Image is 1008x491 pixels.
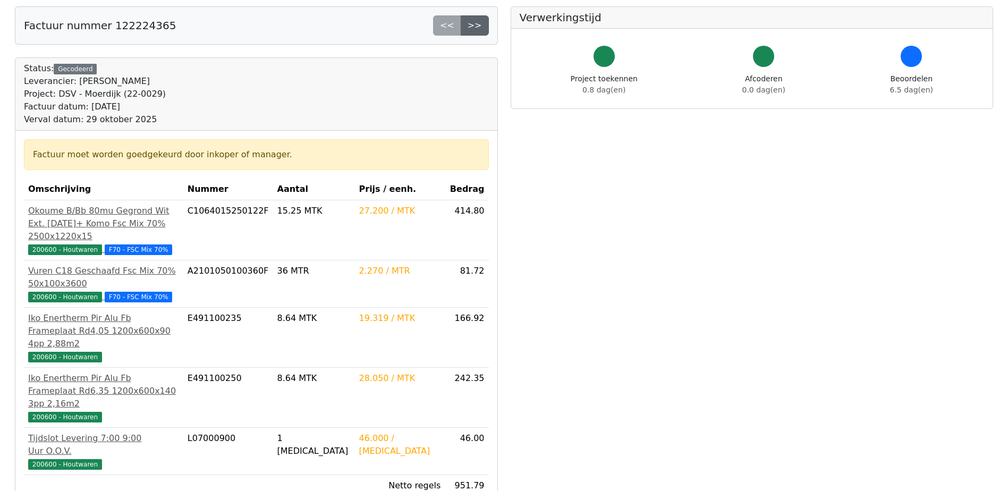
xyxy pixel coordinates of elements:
[24,62,166,126] div: Status:
[28,432,179,470] a: Tijdslot Levering 7:00 9:00 Uur O.O.V.200600 - Houtwaren
[24,100,166,113] div: Factuur datum: [DATE]
[277,372,351,385] div: 8.64 MTK
[105,244,173,255] span: F70 - FSC Mix 70%
[445,179,488,200] th: Bedrag
[277,205,351,217] div: 15.25 MTK
[28,205,179,256] a: Okoume B/Bb 80mu Gegrond Wit Ext. [DATE]+ Komo Fsc Mix 70% 2500x1220x15200600 - Houtwaren F70 - F...
[105,292,173,302] span: F70 - FSC Mix 70%
[28,352,102,362] span: 200600 - Houtwaren
[359,265,441,277] div: 2.270 / MTR
[582,86,625,94] span: 0.8 dag(en)
[890,73,933,96] div: Beoordelen
[28,412,102,422] span: 200600 - Houtwaren
[445,200,488,260] td: 414.80
[359,312,441,325] div: 19.319 / MTK
[355,179,445,200] th: Prijs / eenh.
[445,308,488,368] td: 166.92
[24,75,166,88] div: Leverancier: [PERSON_NAME]
[24,19,176,32] h5: Factuur nummer 122224365
[445,368,488,428] td: 242.35
[28,432,179,458] div: Tijdslot Levering 7:00 9:00 Uur O.O.V.
[183,200,273,260] td: C1064015250122F
[461,15,489,36] a: >>
[183,368,273,428] td: E491100250
[28,312,179,363] a: Iko Enertherm Pir Alu Fb Frameplaat Rd4,05 1200x600x90 4pp 2,88m2200600 - Houtwaren
[183,179,273,200] th: Nummer
[183,428,273,475] td: L07000900
[183,308,273,368] td: E491100235
[24,88,166,100] div: Project: DSV - Moerdijk (22-0029)
[273,179,355,200] th: Aantal
[742,73,785,96] div: Afcoderen
[24,113,166,126] div: Verval datum: 29 oktober 2025
[28,244,102,255] span: 200600 - Houtwaren
[445,428,488,475] td: 46.00
[54,64,97,74] div: Gecodeerd
[742,86,785,94] span: 0.0 dag(en)
[28,459,102,470] span: 200600 - Houtwaren
[359,205,441,217] div: 27.200 / MTK
[277,265,351,277] div: 36 MTR
[28,312,179,350] div: Iko Enertherm Pir Alu Fb Frameplaat Rd4,05 1200x600x90 4pp 2,88m2
[28,265,179,290] div: Vuren C18 Geschaafd Fsc Mix 70% 50x100x3600
[445,260,488,308] td: 81.72
[24,179,183,200] th: Omschrijving
[33,148,480,161] div: Factuur moet worden goedgekeurd door inkoper of manager.
[359,432,441,458] div: 46.000 / [MEDICAL_DATA]
[28,205,179,243] div: Okoume B/Bb 80mu Gegrond Wit Ext. [DATE]+ Komo Fsc Mix 70% 2500x1220x15
[28,265,179,303] a: Vuren C18 Geschaafd Fsc Mix 70% 50x100x3600200600 - Houtwaren F70 - FSC Mix 70%
[277,312,351,325] div: 8.64 MTK
[28,372,179,423] a: Iko Enertherm Pir Alu Fb Frameplaat Rd6,35 1200x600x140 3pp 2,16m2200600 - Houtwaren
[520,11,985,24] h5: Verwerkingstijd
[571,73,638,96] div: Project toekennen
[28,372,179,410] div: Iko Enertherm Pir Alu Fb Frameplaat Rd6,35 1200x600x140 3pp 2,16m2
[359,372,441,385] div: 28.050 / MTK
[183,260,273,308] td: A2101050100360F
[28,292,102,302] span: 200600 - Houtwaren
[277,432,351,458] div: 1 [MEDICAL_DATA]
[890,86,933,94] span: 6.5 dag(en)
